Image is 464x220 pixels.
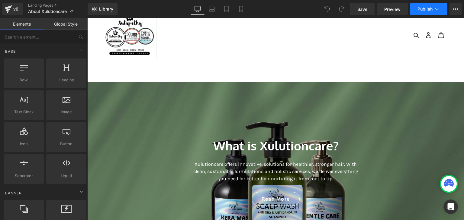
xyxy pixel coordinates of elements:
span: Icon [5,141,42,147]
a: Landing Pages [28,3,88,8]
button: Publish [410,3,447,15]
button: More [449,3,462,15]
a: Preview [377,3,408,15]
a: Mobile [234,3,248,15]
span: Heading [48,77,85,83]
span: Banner [5,190,22,196]
span: About Xulutioncare [28,9,67,14]
span: Liquid [48,173,85,179]
span: Library [99,6,113,12]
a: New Library [88,3,118,15]
span: Button [48,141,85,147]
a: Laptop [205,3,219,15]
button: Redo [336,3,348,15]
a: Read More [164,174,213,188]
span: Preview [384,6,401,12]
div: v6 [12,5,20,13]
a: Desktop [190,3,205,15]
span: Text Block [5,109,42,115]
span: Save [357,6,367,12]
a: Global Style [44,18,88,30]
span: Image [48,109,85,115]
p: Xulutioncare offers innovative, solutions for healthier, stronger hair. With clean, sustainable f... [102,143,275,164]
div: Open Intercom Messenger [443,200,458,214]
button: Undo [321,3,333,15]
span: Row [5,77,42,83]
span: Read More [174,177,203,184]
span: Base [5,49,16,54]
span: Publish [417,7,433,11]
span: Separator [5,173,42,179]
a: v6 [2,3,23,15]
h2: What is Xulutioncare? [102,120,275,135]
a: Tablet [219,3,234,15]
